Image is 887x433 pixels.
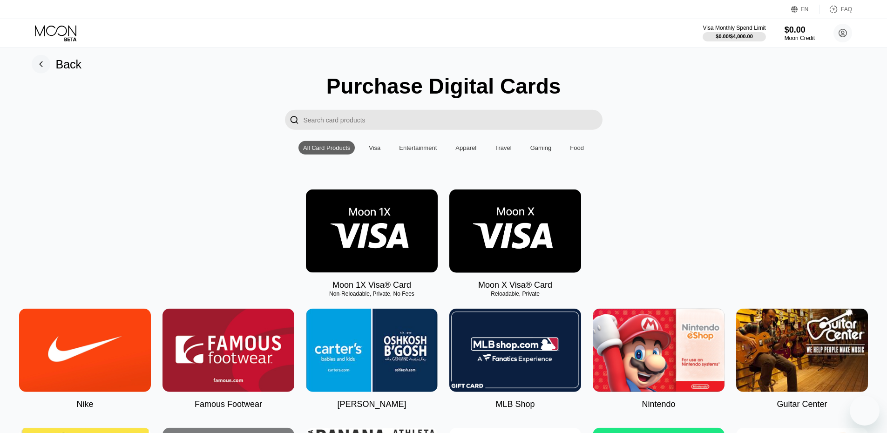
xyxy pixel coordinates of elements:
div: Gaming [526,141,556,155]
div: MLB Shop [495,399,535,409]
div: All Card Products [303,144,350,151]
div: EN [801,6,809,13]
div: Visa Monthly Spend Limit$0.00/$4,000.00 [703,25,765,41]
div: Nike [76,399,93,409]
div:  [285,110,304,130]
div: Food [565,141,589,155]
div: Nintendo [642,399,675,409]
div: $0.00 / $4,000.00 [716,34,753,39]
div: EN [791,5,819,14]
div: Guitar Center [777,399,827,409]
input: Search card products [304,110,603,130]
div: Visa [369,144,380,151]
div: Visa Monthly Spend Limit [703,25,765,31]
div: Gaming [530,144,552,151]
div: Reloadable, Private [449,291,581,297]
div: Moon 1X Visa® Card [332,280,411,290]
div: Visa [364,141,385,155]
div: Travel [490,141,516,155]
div: Moon X Visa® Card [478,280,552,290]
div: Apparel [451,141,481,155]
div: Purchase Digital Cards [326,74,561,99]
div: All Card Products [298,141,355,155]
div: Apparel [455,144,476,151]
div: Moon Credit [785,35,815,41]
div: Entertainment [399,144,437,151]
div: FAQ [841,6,852,13]
div: Famous Footwear [195,399,262,409]
div: $0.00 [785,25,815,35]
div: Back [32,55,82,74]
div: Back [56,57,82,71]
div: $0.00Moon Credit [785,25,815,41]
iframe: Mesajlaşma penceresini başlatma düğmesi [850,396,880,426]
div: FAQ [819,5,852,14]
div: [PERSON_NAME] [337,399,406,409]
div:  [290,115,299,125]
div: Travel [495,144,512,151]
div: Entertainment [394,141,441,155]
div: Non-Reloadable, Private, No Fees [306,291,438,297]
div: Food [570,144,584,151]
